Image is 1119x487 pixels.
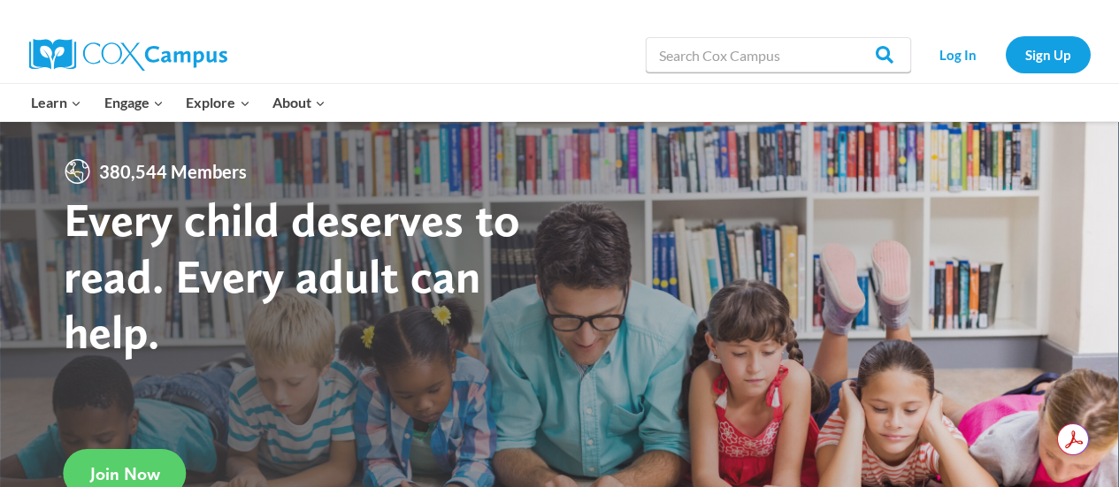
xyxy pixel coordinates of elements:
[920,36,997,72] a: Log In
[920,36,1091,72] nav: Secondary Navigation
[64,191,520,360] strong: Every child deserves to read. Every adult can help.
[31,91,81,114] span: Learn
[29,39,227,71] img: Cox Campus
[90,463,160,484] span: Join Now
[186,91,249,114] span: Explore
[646,37,911,72] input: Search Cox Campus
[92,157,254,186] span: 380,544 Members
[104,91,164,114] span: Engage
[272,91,326,114] span: About
[1006,36,1091,72] a: Sign Up
[20,84,337,121] nav: Primary Navigation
